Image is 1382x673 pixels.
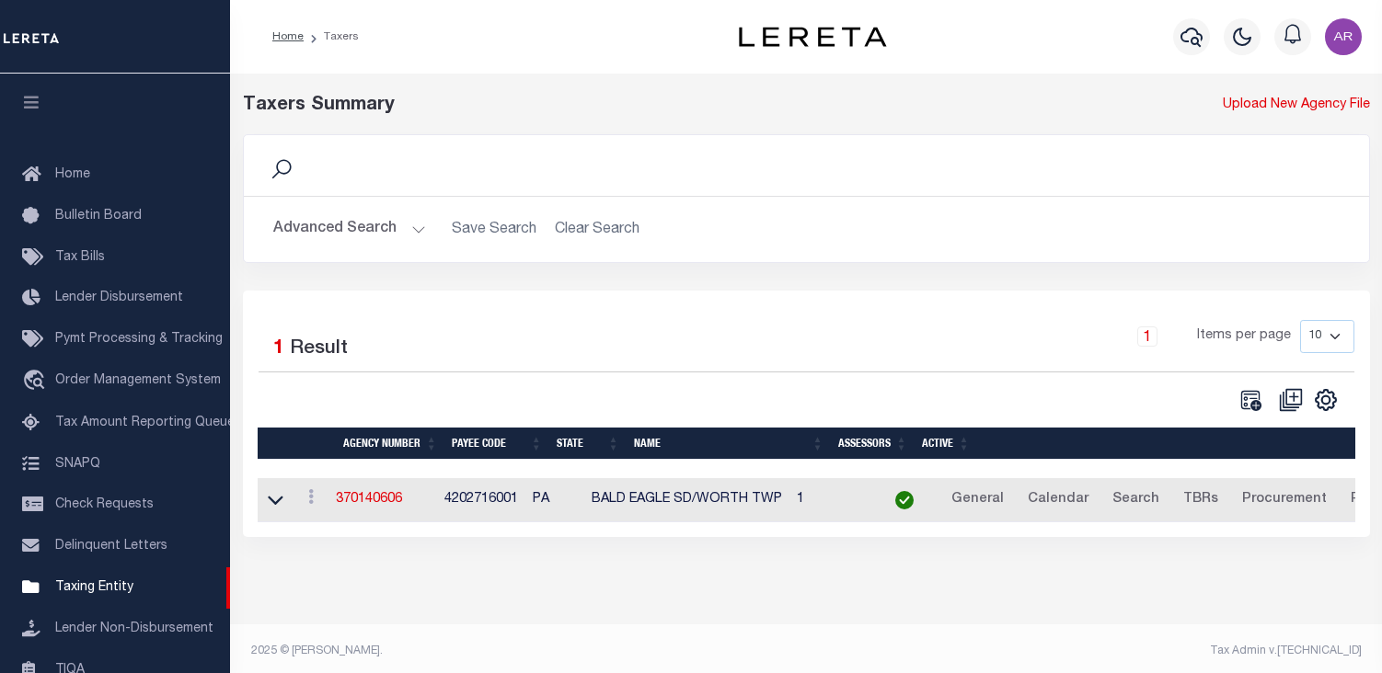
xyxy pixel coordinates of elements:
button: Advanced Search [273,211,426,247]
span: Lender Disbursement [55,291,183,304]
td: PA [525,478,583,523]
td: 4202716001 [437,478,525,523]
td: 1 [789,478,873,523]
th: Name: activate to sort column ascending [627,428,831,460]
span: Home [55,168,90,181]
i: travel_explore [22,370,52,394]
th: Active: activate to sort column ascending [915,428,977,460]
img: logo-dark.svg [739,27,886,47]
th: Agency Number: activate to sort column ascending [336,428,444,460]
a: Calendar [1019,485,1097,515]
td: BALD EAGLE SD/WORTH TWP [584,478,789,523]
span: Taxing Entity [55,581,133,594]
th: Assessors: activate to sort column ascending [831,428,915,460]
span: Tax Amount Reporting Queue [55,416,235,429]
th: State: activate to sort column ascending [549,428,627,460]
img: check-icon-green.svg [895,491,914,509]
span: Items per page [1197,326,1291,347]
a: Upload New Agency File [1223,96,1370,116]
img: svg+xml;base64,PHN2ZyB4bWxucz0iaHR0cDovL3d3dy53My5vcmcvMjAwMC9zdmciIHBvaW50ZXItZXZlbnRzPSJub25lIi... [1325,18,1362,55]
span: Bulletin Board [55,210,142,222]
a: 370140606 [336,493,402,506]
a: General [943,485,1012,515]
span: Order Management System [55,374,221,387]
a: Search [1104,485,1168,515]
a: Procurement [1234,485,1335,515]
a: TBRs [1175,485,1227,515]
a: Home [272,31,304,42]
a: 1 [1137,326,1157,347]
th: Payee Code: activate to sort column ascending [444,428,549,460]
span: Check Requests [55,498,154,511]
li: Taxers [304,29,359,45]
span: Delinquent Letters [55,540,167,553]
span: Lender Non-Disbursement [55,622,213,635]
span: SNAPQ [55,457,100,470]
div: Tax Admin v.[TECHNICAL_ID] [820,643,1362,659]
div: 2025 © [PERSON_NAME]. [237,643,807,659]
span: Pymt Processing & Tracking [55,333,223,346]
span: 1 [273,339,284,359]
label: Result [290,335,348,364]
span: Tax Bills [55,251,105,264]
div: Taxers Summary [243,92,1081,120]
